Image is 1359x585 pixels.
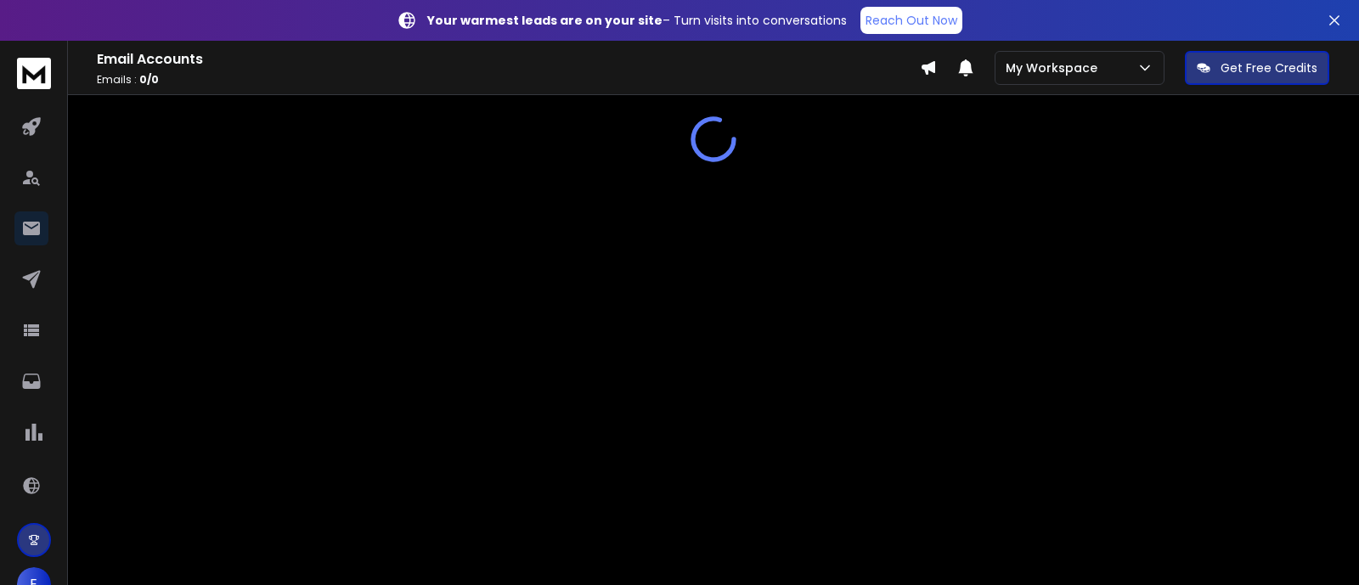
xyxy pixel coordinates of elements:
strong: Your warmest leads are on your site [427,12,663,29]
button: Get Free Credits [1185,51,1329,85]
h1: Email Accounts [97,49,920,70]
img: logo [17,58,51,89]
p: Emails : [97,73,920,87]
p: – Turn visits into conversations [427,12,847,29]
p: Get Free Credits [1221,59,1317,76]
a: Reach Out Now [860,7,962,34]
p: Reach Out Now [866,12,957,29]
span: 0 / 0 [139,72,159,87]
p: My Workspace [1006,59,1104,76]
